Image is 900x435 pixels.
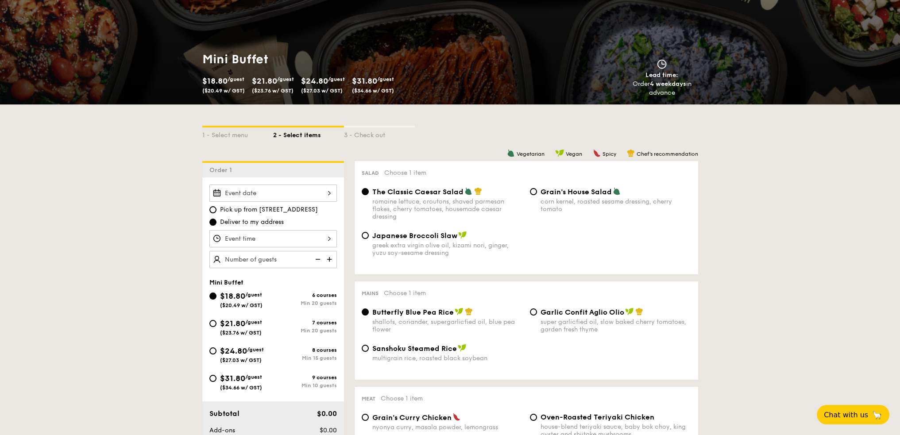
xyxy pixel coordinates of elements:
div: Min 20 guests [273,300,337,306]
div: 1 - Select menu [202,127,273,140]
input: The Classic Caesar Saladromaine lettuce, croutons, shaved parmesan flakes, cherry tomatoes, house... [362,188,369,195]
span: Meat [362,396,375,402]
span: Chat with us [824,411,868,419]
span: ($34.66 w/ GST) [352,88,394,94]
span: $18.80 [220,291,245,301]
span: /guest [247,346,264,353]
img: icon-vegan.f8ff3823.svg [625,308,634,316]
input: Event date [209,185,337,202]
input: Grain's Curry Chickennyonya curry, masala powder, lemongrass [362,414,369,421]
div: Min 15 guests [273,355,337,361]
span: Chef's recommendation [637,151,698,157]
input: Sanshoku Steamed Ricemultigrain rice, roasted black soybean [362,345,369,352]
button: Chat with us🦙 [817,405,889,424]
input: Event time [209,230,337,247]
strong: 4 weekdays [650,80,686,88]
span: Choose 1 item [381,395,423,402]
img: icon-spicy.37a8142b.svg [452,413,460,421]
span: Lead time: [645,71,678,79]
div: 9 courses [273,374,337,381]
span: Add-ons [209,427,235,434]
input: Butterfly Blue Pea Riceshallots, coriander, supergarlicfied oil, blue pea flower [362,308,369,316]
input: Pick up from [STREET_ADDRESS] [209,206,216,213]
span: $31.80 [220,373,245,383]
span: Choose 1 item [384,169,426,177]
input: Deliver to my address [209,219,216,226]
input: Oven-Roasted Teriyaki Chickenhouse-blend teriyaki sauce, baby bok choy, king oyster and shiitake ... [530,414,537,421]
span: ($27.03 w/ GST) [301,88,343,94]
span: /guest [328,76,345,82]
span: Japanese Broccoli Slaw [372,231,457,240]
span: Grain's House Salad [541,188,612,196]
input: Number of guests [209,251,337,268]
input: $18.80/guest($20.49 w/ GST)6 coursesMin 20 guests [209,293,216,300]
span: ($34.66 w/ GST) [220,385,262,391]
img: icon-clock.2db775ea.svg [655,59,668,69]
input: Garlic Confit Aglio Oliosuper garlicfied oil, slow baked cherry tomatoes, garden fresh thyme [530,308,537,316]
div: 7 courses [273,320,337,326]
span: /guest [377,76,394,82]
img: icon-vegan.f8ff3823.svg [555,149,564,157]
span: /guest [228,76,244,82]
span: /guest [245,374,262,380]
div: Order in advance [622,80,702,97]
div: romaine lettuce, croutons, shaved parmesan flakes, cherry tomatoes, housemade caesar dressing [372,198,523,220]
img: icon-chef-hat.a58ddaea.svg [474,187,482,195]
h1: Mini Buffet [202,51,447,67]
input: $24.80/guest($27.03 w/ GST)8 coursesMin 15 guests [209,347,216,354]
img: icon-add.58712e84.svg [324,251,337,268]
img: icon-chef-hat.a58ddaea.svg [465,308,473,316]
input: Japanese Broccoli Slawgreek extra virgin olive oil, kizami nori, ginger, yuzu soy-sesame dressing [362,232,369,239]
img: icon-vegan.f8ff3823.svg [455,308,464,316]
span: $0.00 [319,427,336,434]
span: $0.00 [317,409,336,418]
span: $24.80 [220,346,247,356]
span: Salad [362,170,379,176]
div: shallots, coriander, supergarlicfied oil, blue pea flower [372,318,523,333]
span: ($20.49 w/ GST) [220,302,263,308]
div: nyonya curry, masala powder, lemongrass [372,423,523,431]
span: Vegan [566,151,582,157]
div: greek extra virgin olive oil, kizami nori, ginger, yuzu soy-sesame dressing [372,242,523,257]
img: icon-vegetarian.fe4039eb.svg [507,149,515,157]
div: 8 courses [273,347,337,353]
img: icon-vegetarian.fe4039eb.svg [613,187,621,195]
img: icon-reduce.1d2dbef1.svg [310,251,324,268]
span: /guest [245,292,262,298]
span: $31.80 [352,76,377,86]
span: Grain's Curry Chicken [372,413,452,422]
input: $21.80/guest($23.76 w/ GST)7 coursesMin 20 guests [209,320,216,327]
img: icon-chef-hat.a58ddaea.svg [635,308,643,316]
span: Oven-Roasted Teriyaki Chicken [541,413,654,421]
span: Subtotal [209,409,239,418]
span: $21.80 [252,76,277,86]
img: icon-chef-hat.a58ddaea.svg [627,149,635,157]
img: icon-vegetarian.fe4039eb.svg [464,187,472,195]
div: 3 - Check out [344,127,415,140]
span: Deliver to my address [220,218,284,227]
div: multigrain rice, roasted black soybean [372,354,523,362]
span: Mains [362,290,379,296]
span: Butterfly Blue Pea Rice [372,308,454,316]
span: Order 1 [209,166,236,174]
span: /guest [277,76,294,82]
span: Choose 1 item [384,289,426,297]
div: Min 10 guests [273,382,337,389]
span: Garlic Confit Aglio Olio [541,308,624,316]
span: /guest [245,319,262,325]
input: $31.80/guest($34.66 w/ GST)9 coursesMin 10 guests [209,375,216,382]
span: Pick up from [STREET_ADDRESS] [220,205,318,214]
span: ($23.76 w/ GST) [220,330,262,336]
span: Mini Buffet [209,279,243,286]
span: $24.80 [301,76,328,86]
input: Grain's House Saladcorn kernel, roasted sesame dressing, cherry tomato [530,188,537,195]
img: icon-vegan.f8ff3823.svg [458,231,467,239]
span: ($23.76 w/ GST) [252,88,294,94]
span: $18.80 [202,76,228,86]
img: icon-vegan.f8ff3823.svg [458,344,467,352]
span: ($20.49 w/ GST) [202,88,245,94]
div: 2 - Select items [273,127,344,140]
span: ($27.03 w/ GST) [220,357,262,363]
div: corn kernel, roasted sesame dressing, cherry tomato [541,198,691,213]
div: Min 20 guests [273,327,337,334]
